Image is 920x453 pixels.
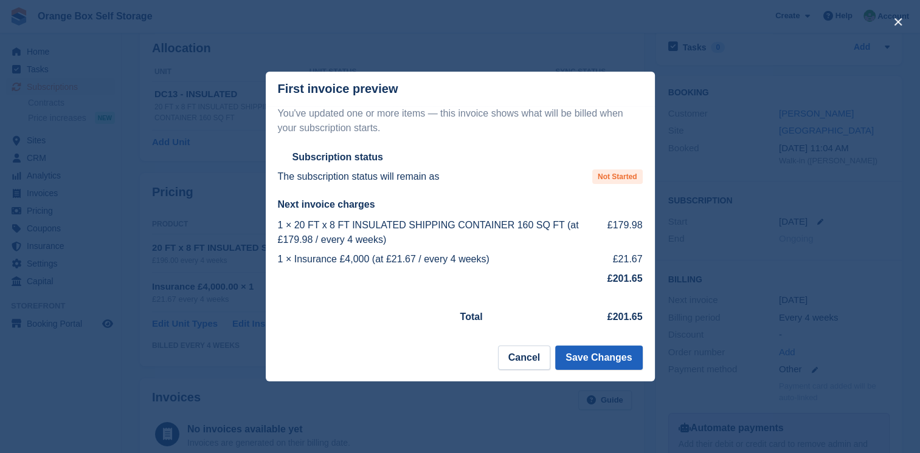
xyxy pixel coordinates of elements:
[278,106,643,135] p: You've updated one or more items — this invoice shows what will be billed when your subscription ...
[278,169,440,184] p: The subscription status will remain as
[292,151,383,163] h2: Subscription status
[278,216,607,250] td: 1 × 20 FT x 8 FT INSULATED SHIPPING CONTAINER 160 SQ FT (at £179.98 / every 4 weeks)
[607,312,643,322] strong: £201.65
[592,169,643,184] span: Not Started
[498,346,550,370] button: Cancel
[888,12,908,32] button: close
[278,250,607,269] td: 1 × Insurance £4,000 (at £21.67 / every 4 weeks)
[607,216,643,250] td: £179.98
[278,199,643,211] h2: Next invoice charges
[607,250,643,269] td: £21.67
[460,312,483,322] strong: Total
[278,82,398,96] p: First invoice preview
[555,346,642,370] button: Save Changes
[607,273,643,284] strong: £201.65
